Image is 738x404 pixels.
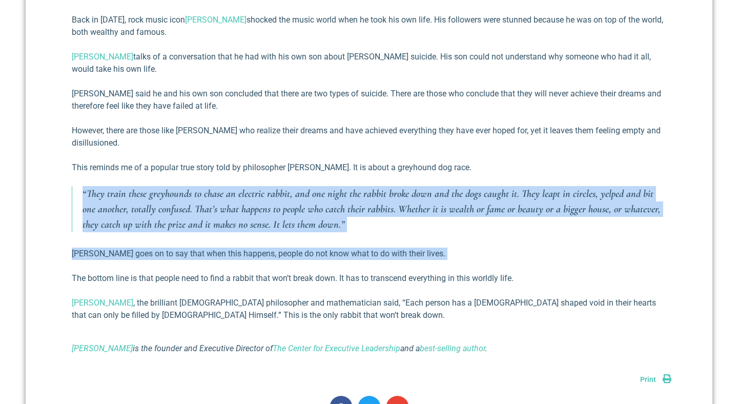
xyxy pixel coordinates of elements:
p: [PERSON_NAME] goes on to say that when this happens, people do not know what to do with their lives. [72,248,666,260]
p: [PERSON_NAME] said he and his own son concluded that there are two types of suicide. There are th... [72,88,666,112]
span: Print [640,375,656,383]
p: This reminds me of a popular true story told by philosopher [PERSON_NAME]. It is about a greyhoun... [72,161,666,174]
a: [PERSON_NAME] [185,15,247,25]
a: [PERSON_NAME] [72,298,133,308]
p: The bottom line is that people need to find a rabbit that won’t break down. It has to transcend e... [72,272,666,285]
a: best-selling author [420,344,485,353]
p: talks of a conversation that he had with his own son about [PERSON_NAME] suicide. His son could n... [72,51,666,75]
a: [PERSON_NAME] [72,344,133,353]
p: Back in [DATE], rock music icon shocked the music world when he took his own life. His followers ... [72,14,666,38]
p: However, there are those like [PERSON_NAME] who realize their dreams and have achieved everything... [72,125,666,149]
a: The Center for Executive Leadership [273,344,400,353]
p: , the brilliant [DEMOGRAPHIC_DATA] philosopher and mathematician said, “Each person has a [DEMOGR... [72,297,666,321]
a: Print [640,375,671,383]
p: “They train these greyhounds to chase an electric rabbit, and one night the rabbit broke down and... [83,186,666,232]
i: is the founder and Executive Director of and a . [72,344,487,353]
a: [PERSON_NAME] [72,52,133,62]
